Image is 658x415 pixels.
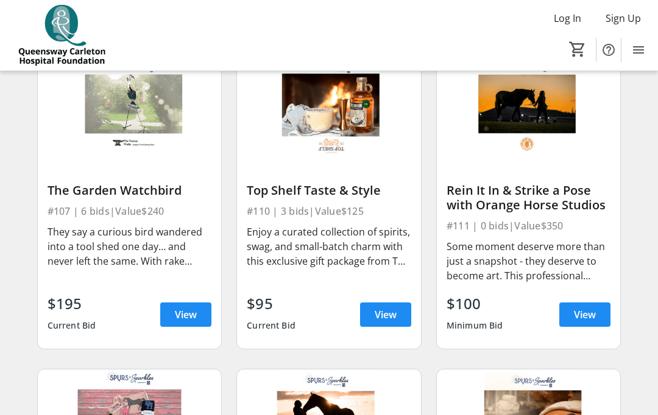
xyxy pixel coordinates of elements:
[447,315,503,337] div: Minimum Bid
[247,183,411,198] div: Top Shelf Taste & Style
[447,183,611,212] div: Rein It In & Strike a Pose with Orange Horse Studios
[38,54,222,158] img: The Garden Watchbird
[160,302,211,327] a: View
[437,54,621,158] img: Rein It In & Strike a Pose with Orange Horse Studios
[606,11,641,26] span: Sign Up
[48,225,212,268] div: They say a curious bird wandered into a tool shed one day… and never left the same. With rake win...
[247,315,295,337] div: Current Bid
[596,38,621,62] button: Help
[574,307,596,322] span: View
[375,307,397,322] span: View
[247,293,295,315] div: $95
[544,9,591,28] button: Log In
[48,293,96,315] div: $195
[447,293,503,315] div: $100
[567,38,589,60] button: Cart
[48,203,212,220] div: #107 | 6 bids | Value $240
[7,5,116,66] img: QCH Foundation's Logo
[554,11,581,26] span: Log In
[559,302,610,327] a: View
[48,183,212,198] div: The Garden Watchbird
[447,217,611,234] div: #111 | 0 bids | Value $350
[247,225,411,268] div: Enjoy a curated collection of spirits, swag, and small-batch charm with this exclusive gift packa...
[360,302,411,327] a: View
[596,9,651,28] button: Sign Up
[626,38,651,62] button: Menu
[48,315,96,337] div: Current Bid
[175,307,197,322] span: View
[447,239,611,283] div: Some moment deserve more than just a snapshot - they deserve to become art. This professional por...
[237,54,421,158] img: Top Shelf Taste & Style
[247,203,411,220] div: #110 | 3 bids | Value $125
